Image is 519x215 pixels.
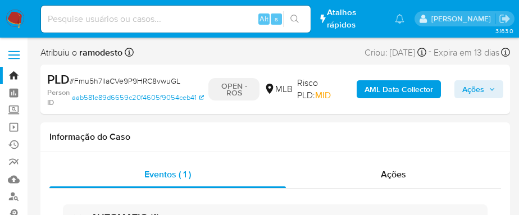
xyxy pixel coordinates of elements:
p: eduardo.dutra@mercadolivre.com [431,13,495,24]
b: PLD [47,70,70,88]
span: Atalhos rápidos [327,7,383,30]
div: Criou: [DATE] [365,45,426,60]
span: Eventos ( 1 ) [144,168,191,181]
a: aab581e89d6659c20f4605f9054ceb41 [72,88,204,107]
b: Person ID [47,88,70,107]
b: ramodesto [77,46,122,59]
span: Expira em 13 dias [434,47,499,59]
span: Ações [462,80,484,98]
span: Atribuiu o [40,47,122,59]
span: Alt [259,13,268,24]
span: Risco PLD: [297,77,352,101]
div: MLB [264,83,293,95]
span: # Fmu5h7llaCVe9P9HRC8vwuGL [70,75,180,86]
a: Sair [499,13,511,25]
input: Pesquise usuários ou casos... [41,12,311,26]
button: search-icon [283,11,306,27]
span: - [429,45,431,60]
button: Ações [454,80,503,98]
p: OPEN - ROS [208,78,259,100]
button: AML Data Collector [357,80,441,98]
a: Notificações [395,14,404,24]
b: AML Data Collector [365,80,433,98]
span: Ações [381,168,406,181]
span: MID [315,89,331,102]
h1: Informação do Caso [49,131,501,143]
span: s [275,13,278,24]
